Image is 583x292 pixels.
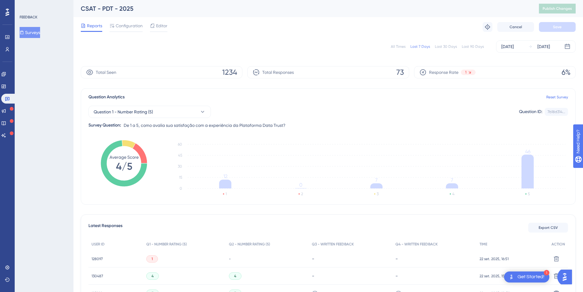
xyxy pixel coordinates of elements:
[395,242,438,247] span: Q4 - WRITTEN FEEDBACK
[96,69,116,76] span: Total Seen
[557,268,576,286] iframe: UserGuiding AI Assistant Launcher
[537,43,550,50] div: [DATE]
[519,108,542,116] div: Question ID:
[497,22,534,32] button: Cancel
[462,44,484,49] div: Last 90 Days
[539,22,576,32] button: Save
[88,222,122,233] span: Latest Responses
[178,164,182,169] tspan: 30
[151,274,154,279] span: 4
[539,4,576,13] button: Publish Changes
[508,273,515,281] img: launcher-image-alternative-text
[551,242,565,247] span: ACTION
[504,271,549,283] div: Open Get Started! checklist, remaining modules: 1
[20,27,40,38] button: Surveys
[391,44,405,49] div: All Times
[178,142,182,146] tspan: 60
[178,153,182,157] tspan: 45
[429,69,458,76] span: Response Rate
[510,25,522,29] span: Cancel
[562,67,570,77] span: 6%
[229,242,270,247] span: Q2 - NUMBER RATING (5)
[92,274,103,279] span: 130487
[110,155,139,160] tspan: Average Score
[480,242,487,247] span: TIME
[92,256,103,261] span: 128097
[116,161,132,172] tspan: 4/5
[312,273,389,279] div: -
[179,175,182,180] tspan: 15
[480,274,509,279] span: 22 set. 2025, 15:27
[539,225,558,230] span: Export CSV
[501,43,514,50] div: [DATE]
[543,6,572,11] span: Publish Changes
[223,173,227,179] tspan: 12
[299,182,302,188] tspan: 0
[116,22,143,29] span: Configuration
[528,192,530,196] text: 5
[480,256,509,261] span: 22 set. 2025, 16:51
[81,4,524,13] div: CSAT - PDT - 2025
[377,192,379,196] text: 3
[395,256,473,262] div: -
[146,242,187,247] span: Q1 - NUMBER RATING (5)
[546,95,568,100] a: Reset Survey
[156,22,167,29] span: Editor
[547,109,565,114] div: 7b18d314...
[14,2,38,9] span: Need Help?
[20,15,37,20] div: FEEDBACK
[88,106,211,118] button: Question 1 - Number Rating (5)
[229,256,231,261] span: -
[94,108,153,116] span: Question 1 - Number Rating (5)
[435,44,457,49] div: Last 30 Days
[312,242,354,247] span: Q3 - WRITTEN FEEDBACK
[222,67,237,77] span: 1234
[465,70,466,75] span: 1
[262,69,294,76] span: Total Responses
[528,223,568,233] button: Export CSV
[518,274,544,280] div: Get Started!
[234,274,236,279] span: 4
[180,186,182,191] tspan: 0
[396,67,404,77] span: 73
[410,44,430,49] div: Last 7 Days
[395,273,473,279] div: -
[301,192,303,196] text: 2
[544,270,549,275] div: 1
[92,242,105,247] span: USER ID
[88,93,125,101] span: Question Analytics
[375,177,378,183] tspan: 7
[312,256,389,262] div: -
[124,122,286,129] span: De 1 a 5, como avalia sua satisfação com a experiência da Plataforma Data Trust?
[525,149,530,154] tspan: 46
[151,256,153,261] span: 1
[87,22,102,29] span: Reports
[452,192,454,196] text: 4
[226,192,227,196] text: 1
[88,122,121,129] div: Survey Question:
[553,25,562,29] span: Save
[451,177,453,183] tspan: 7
